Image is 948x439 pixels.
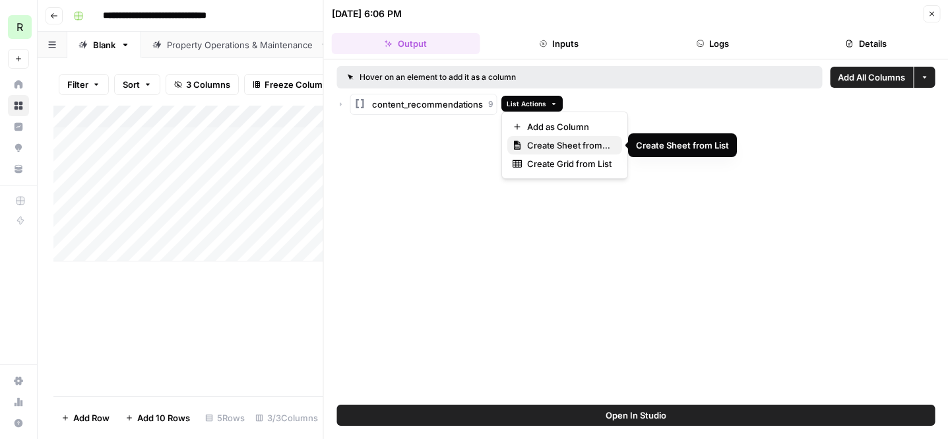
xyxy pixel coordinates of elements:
[67,32,141,58] a: Blank
[93,38,115,51] div: Blank
[200,407,250,428] div: 5 Rows
[488,98,493,110] span: 9
[8,391,29,413] a: Usage
[332,33,480,54] button: Output
[141,32,340,58] a: Property Operations & Maintenance
[186,78,230,91] span: 3 Columns
[59,74,109,95] button: Filter
[250,407,323,428] div: 3/3 Columns
[8,95,29,116] a: Browse
[117,407,198,428] button: Add 10 Rows
[350,94,497,115] button: content_recommendations9
[53,407,117,428] button: Add Row
[244,74,341,95] button: Freeze Columns
[8,116,29,137] a: Insights
[337,405,935,426] button: Open In Studio
[527,139,612,152] span: Create Sheet from List
[8,370,29,391] a: Settings
[639,33,787,54] button: Logs
[507,98,546,109] span: List Actions
[606,409,666,422] span: Open In Studio
[527,157,612,170] span: Create Grid from List
[73,411,110,424] span: Add Row
[265,78,332,91] span: Freeze Columns
[372,98,483,111] span: content_recommendations
[16,19,23,35] span: R
[8,74,29,95] a: Home
[8,158,29,180] a: Your Data
[8,11,29,44] button: Workspace: Re-Leased
[123,78,140,91] span: Sort
[137,411,190,424] span: Add 10 Rows
[166,74,239,95] button: 3 Columns
[8,137,29,158] a: Opportunities
[332,7,402,20] div: [DATE] 6:06 PM
[167,38,315,51] div: Property Operations & Maintenance
[348,71,664,83] div: Hover on an element to add it as a column
[501,96,563,112] button: List Actions
[485,33,633,54] button: Inputs
[792,33,940,54] button: Details
[67,78,88,91] span: Filter
[636,139,729,152] div: Create Sheet from List
[501,112,628,179] div: List Actions
[8,413,29,434] button: Help + Support
[527,120,612,133] span: Add as Column
[114,74,160,95] button: Sort
[838,71,905,84] span: Add All Columns
[830,67,913,88] button: Add All Columns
